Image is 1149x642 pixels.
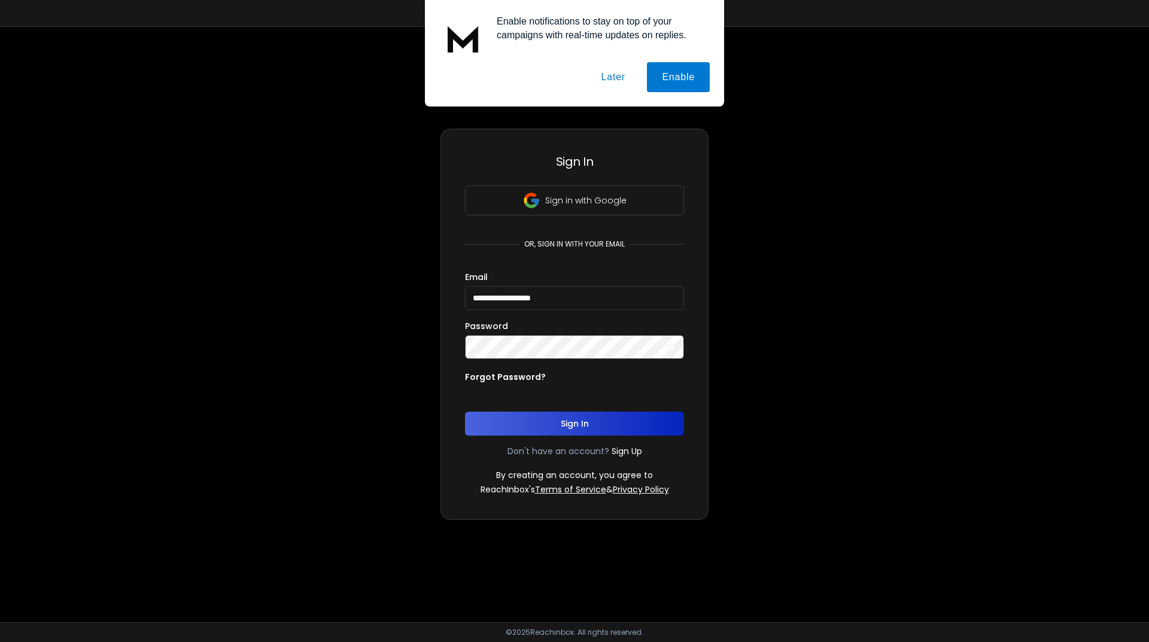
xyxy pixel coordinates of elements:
p: Sign in with Google [545,194,627,206]
button: Sign in with Google [465,185,684,215]
h3: Sign In [465,153,684,170]
label: Password [465,322,508,330]
button: Later [586,62,640,92]
p: By creating an account, you agree to [496,469,653,481]
p: Don't have an account? [507,445,609,457]
button: Enable [647,62,710,92]
p: Forgot Password? [465,371,546,383]
div: Enable notifications to stay on top of your campaigns with real-time updates on replies. [487,14,710,42]
button: Sign In [465,412,684,436]
img: notification icon [439,14,487,62]
a: Sign Up [612,445,642,457]
a: Terms of Service [535,483,606,495]
p: ReachInbox's & [481,483,669,495]
label: Email [465,273,488,281]
p: © 2025 Reachinbox. All rights reserved. [506,628,643,637]
a: Privacy Policy [613,483,669,495]
p: or, sign in with your email [519,239,630,249]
